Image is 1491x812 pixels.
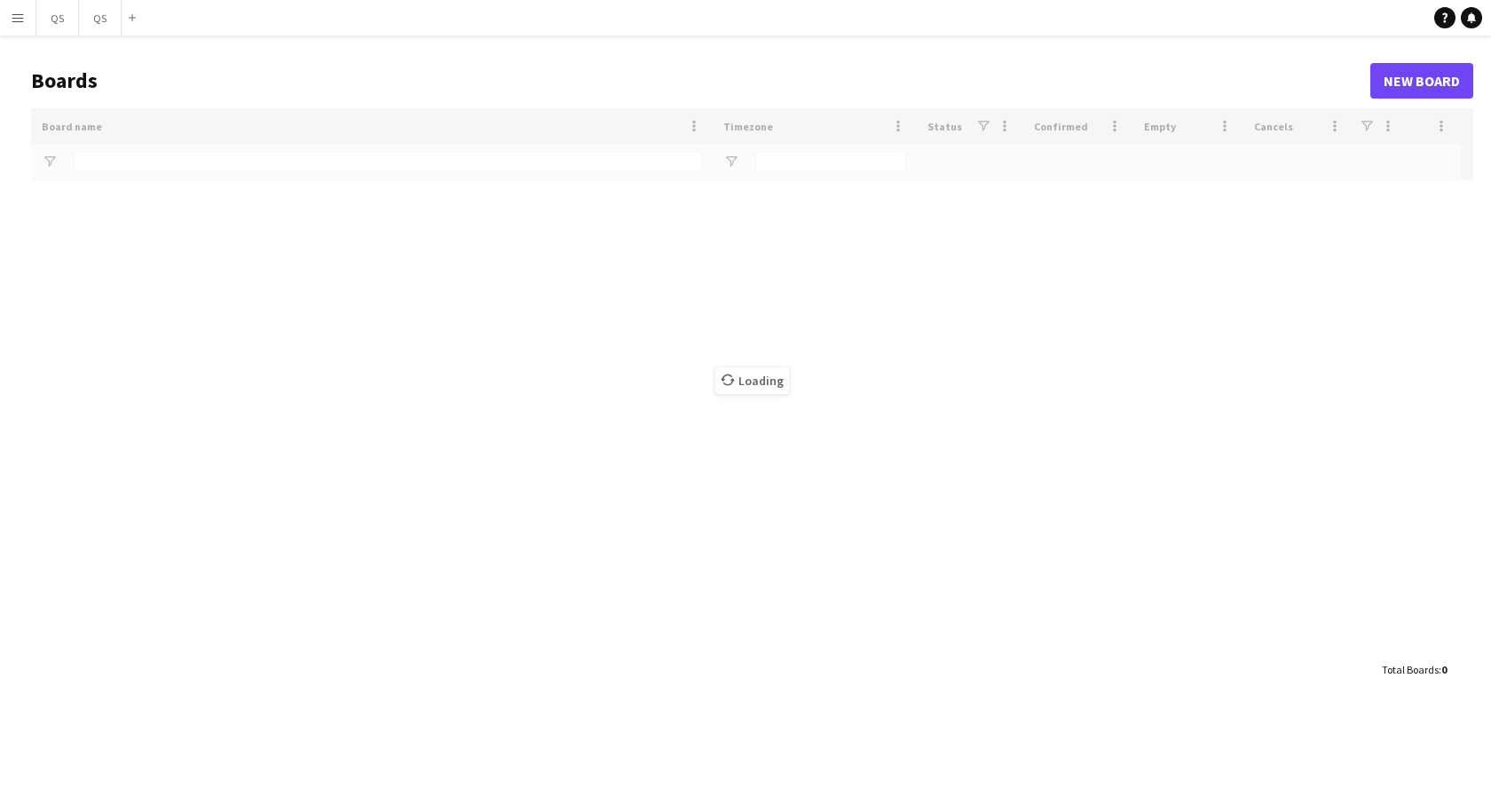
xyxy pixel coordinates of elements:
button: QS [36,1,79,35]
div: : [1382,652,1447,687]
span: 0 [1441,663,1447,676]
span: Total Boards [1382,663,1439,676]
span: Loading [715,367,789,394]
a: New Board [1370,63,1473,99]
button: QS [79,1,122,35]
h1: Boards [31,67,1370,94]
